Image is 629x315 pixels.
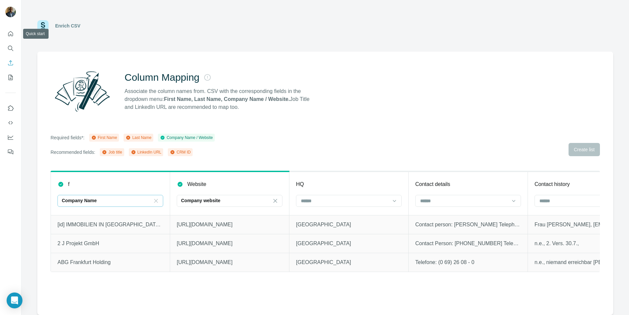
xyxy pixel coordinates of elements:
[125,71,200,83] h2: Column Mapping
[51,134,85,141] p: Required fields*:
[296,180,304,188] p: HQ
[296,240,402,247] p: [GEOGRAPHIC_DATA]
[415,258,521,266] p: Telefone: (0 69) 26 08 - 0
[55,22,80,29] div: Enrich CSV
[187,180,206,188] p: Website
[51,67,114,115] img: Surfe Illustration - Column Mapping
[5,117,16,129] button: Use Surfe API
[51,149,95,156] p: Recommended fields:
[125,87,315,111] p: Associate the column names from. CSV with the corresponding fields in the dropdown menu: Job Titl...
[181,197,220,204] p: Company website
[160,135,213,141] div: Company Name / Website
[5,57,16,69] button: Enrich CSV
[5,131,16,143] button: Dashboard
[177,240,282,247] p: [URL][DOMAIN_NAME]
[415,221,521,229] p: Contact person: [PERSON_NAME] Telephone: [PHONE_NUMBER] E-Mail: [EMAIL_ADDRESS][DOMAIN_NAME]
[37,20,49,31] img: Surfe Logo
[57,240,163,247] p: 2 J Projekt GmbH
[57,221,163,229] p: [id] IMMOBILIEN IN [GEOGRAPHIC_DATA] AKTIENGESELLSCHAFT (ID & A)
[131,149,162,155] div: LinkedIn URL
[91,135,117,141] div: First Name
[415,180,450,188] p: Contact details
[5,7,16,17] img: Avatar
[177,221,282,229] p: [URL][DOMAIN_NAME]
[296,258,402,266] p: [GEOGRAPHIC_DATA]
[126,135,151,141] div: Last Name
[62,197,97,204] p: Company Name
[5,146,16,158] button: Feedback
[5,42,16,54] button: Search
[535,180,570,188] p: Contact history
[5,28,16,40] button: Quick start
[102,149,122,155] div: Job title
[177,258,282,266] p: [URL][DOMAIN_NAME]
[5,102,16,114] button: Use Surfe on LinkedIn
[296,221,402,229] p: [GEOGRAPHIC_DATA]
[57,258,163,266] p: ABG Frankfurt Holding
[7,292,22,308] div: Open Intercom Messenger
[164,96,290,102] strong: First Name, Last Name, Company Name / Website.
[415,240,521,247] p: Contact Person: [PHONE_NUMBER] Telephone: [EMAIL_ADDRESS][DOMAIN_NAME]
[5,71,16,83] button: My lists
[170,149,191,155] div: CRM ID
[68,180,69,188] p: f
